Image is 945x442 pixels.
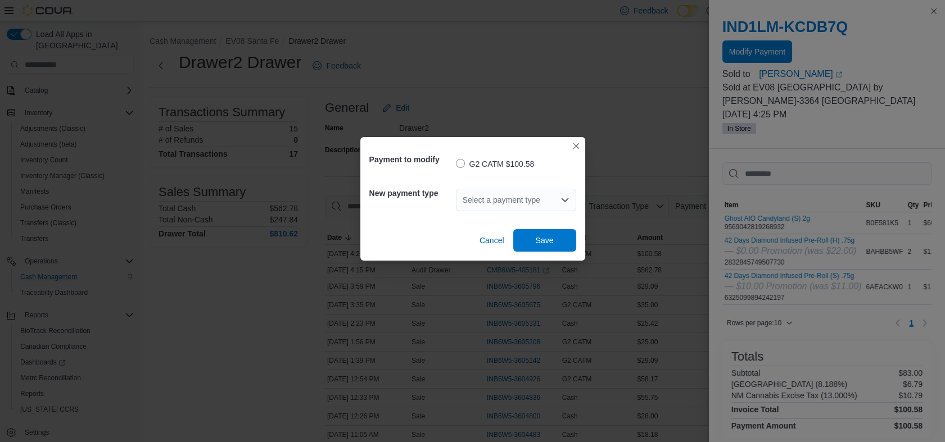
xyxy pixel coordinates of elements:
[475,229,509,252] button: Cancel
[456,157,535,171] label: G2 CATM $100.58
[513,229,576,252] button: Save
[569,139,583,153] button: Closes this modal window
[369,148,454,171] h5: Payment to modify
[369,182,454,204] h5: New payment type
[536,235,554,246] span: Save
[463,193,464,207] input: Accessible screen reader label
[480,235,504,246] span: Cancel
[560,195,569,204] button: Open list of options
